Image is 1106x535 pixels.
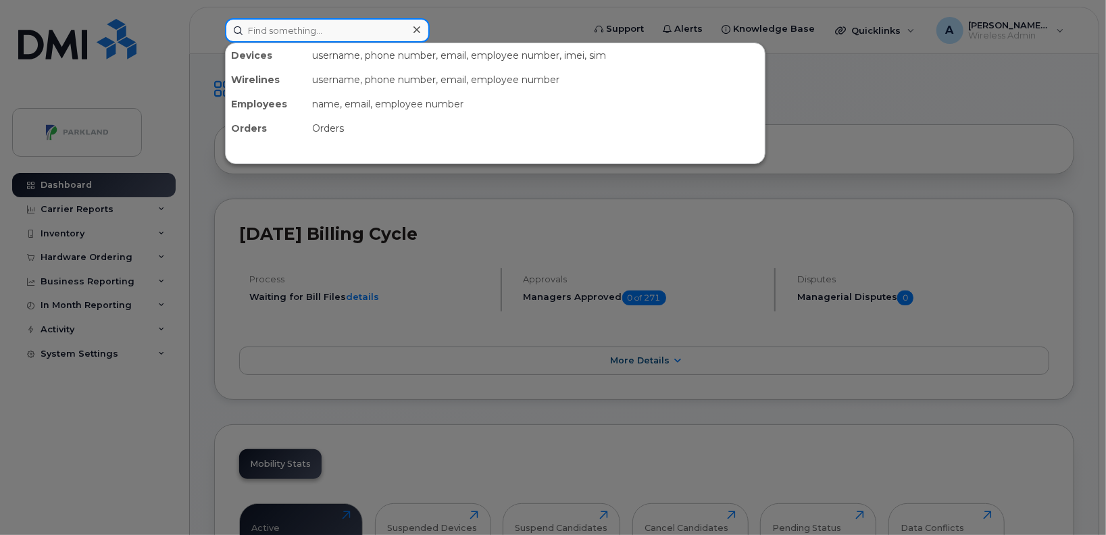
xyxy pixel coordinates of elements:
div: username, phone number, email, employee number [307,68,765,92]
div: username, phone number, email, employee number, imei, sim [307,43,765,68]
div: Wirelines [226,68,307,92]
div: Devices [226,43,307,68]
div: Orders [307,116,765,141]
div: Employees [226,92,307,116]
div: name, email, employee number [307,92,765,116]
div: Orders [226,116,307,141]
